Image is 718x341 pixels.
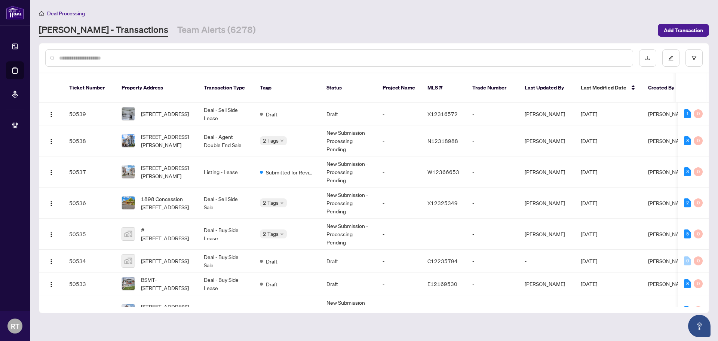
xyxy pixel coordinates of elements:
[519,295,575,326] td: [PERSON_NAME]
[519,125,575,156] td: [PERSON_NAME]
[141,164,192,180] span: [STREET_ADDRESS][PERSON_NAME]
[39,11,44,16] span: home
[122,304,135,317] img: thumbnail-img
[694,279,703,288] div: 0
[48,170,54,176] img: Logo
[377,295,421,326] td: -
[63,156,116,188] td: 50537
[691,55,697,61] span: filter
[122,255,135,267] img: thumbnail-img
[63,219,116,250] td: 50535
[198,73,254,103] th: Transaction Type
[466,156,519,188] td: -
[63,273,116,295] td: 50533
[581,110,597,117] span: [DATE]
[466,73,519,103] th: Trade Number
[45,108,57,120] button: Logo
[694,198,703,207] div: 0
[198,103,254,125] td: Deal - Sell Side Lease
[648,280,688,287] span: [PERSON_NAME]
[664,24,703,36] span: Add Transaction
[377,73,421,103] th: Project Name
[684,167,691,176] div: 3
[320,125,377,156] td: New Submission - Processing Pending
[320,188,377,219] td: New Submission - Processing Pending
[48,112,54,118] img: Logo
[320,250,377,273] td: Draft
[266,280,277,288] span: Draft
[198,250,254,273] td: Deal - Buy Side Sale
[377,188,421,219] td: -
[320,156,377,188] td: New Submission - Processing Pending
[427,258,458,264] span: C12235794
[519,188,575,219] td: [PERSON_NAME]
[45,278,57,290] button: Logo
[320,273,377,295] td: Draft
[141,195,192,211] span: 1898 Concession [STREET_ADDRESS]
[263,229,279,238] span: 2 Tags
[45,255,57,267] button: Logo
[320,219,377,250] td: New Submission - Processing Pending
[377,219,421,250] td: -
[662,49,679,67] button: edit
[581,280,597,287] span: [DATE]
[684,229,691,238] div: 5
[648,110,688,117] span: [PERSON_NAME]
[45,305,57,317] button: Logo
[684,256,691,265] div: 0
[320,73,377,103] th: Status
[141,257,189,265] span: [STREET_ADDRESS]
[694,109,703,118] div: 0
[519,250,575,273] td: -
[685,49,703,67] button: filter
[141,275,192,292] span: BSMT-[STREET_ADDRESS]
[116,73,198,103] th: Property Address
[519,156,575,188] td: [PERSON_NAME]
[280,232,284,236] span: down
[519,219,575,250] td: [PERSON_NAME]
[377,156,421,188] td: -
[519,73,575,103] th: Last Updated By
[263,136,279,145] span: 2 Tags
[320,103,377,125] td: Draft
[198,188,254,219] td: Deal - Sell Side Sale
[581,83,626,92] span: Last Modified Date
[141,133,192,149] span: [STREET_ADDRESS][PERSON_NAME]
[581,137,597,144] span: [DATE]
[639,49,656,67] button: download
[48,138,54,144] img: Logo
[122,228,135,240] img: thumbnail-img
[581,258,597,264] span: [DATE]
[427,200,458,206] span: X12325349
[648,258,688,264] span: [PERSON_NAME]
[122,197,135,209] img: thumbnail-img
[377,250,421,273] td: -
[377,125,421,156] td: -
[122,107,135,120] img: thumbnail-img
[427,137,458,144] span: N12318988
[694,136,703,145] div: 0
[280,201,284,205] span: down
[266,257,277,265] span: Draft
[45,166,57,178] button: Logo
[45,197,57,209] button: Logo
[466,219,519,250] td: -
[266,110,277,118] span: Draft
[141,110,189,118] span: [STREET_ADDRESS]
[694,229,703,238] div: 0
[47,10,85,17] span: Deal Processing
[466,295,519,326] td: -
[48,232,54,238] img: Logo
[63,103,116,125] td: 50539
[466,103,519,125] td: -
[320,295,377,326] td: New Submission - Processing Pending
[684,109,691,118] div: 1
[6,6,24,19] img: logo
[684,279,691,288] div: 8
[377,273,421,295] td: -
[45,135,57,147] button: Logo
[581,168,597,175] span: [DATE]
[266,168,314,176] span: Submitted for Review
[141,226,192,242] span: #[STREET_ADDRESS]
[122,134,135,147] img: thumbnail-img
